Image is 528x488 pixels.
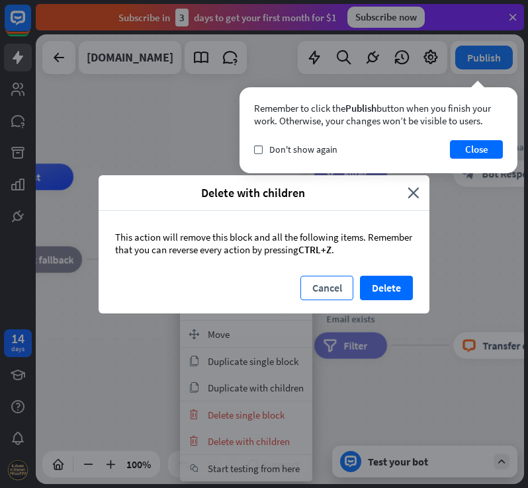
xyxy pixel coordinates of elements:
i: close [408,185,419,200]
button: Cancel [300,276,353,300]
span: Delete with children [109,185,398,200]
button: Open LiveChat chat widget [11,5,50,45]
span: CTRL+Z [298,243,331,256]
button: Close [450,140,503,159]
button: Delete [360,276,413,300]
span: Don't show again [269,143,337,155]
div: This action will remove this block and all the following items. Remember that you can reverse eve... [99,211,429,276]
span: Publish [345,102,376,114]
div: Remember to click the button when you finish your work. Otherwise, your changes won’t be visible ... [254,102,503,127]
